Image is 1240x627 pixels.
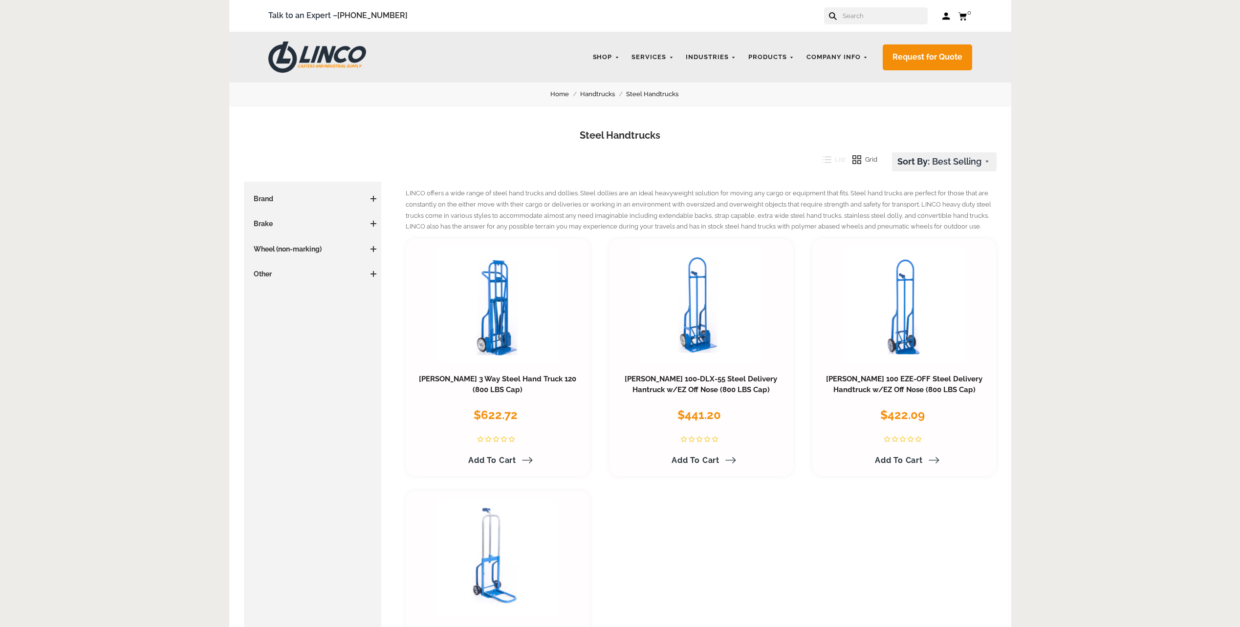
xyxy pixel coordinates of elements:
a: Add to Cart [462,452,533,469]
h3: Brand [249,194,377,204]
h1: Steel Handtrucks [244,128,997,143]
a: Industries [681,48,741,67]
a: Add to Cart [869,452,939,469]
p: LINCO offers a wide range of steel hand trucks and dollies. Steel dollies are an ideal heavyweigh... [406,188,997,232]
a: [PERSON_NAME] 3 Way Steel Hand Truck 120 (800 LBS Cap) [419,375,576,394]
input: Search [842,7,928,24]
h3: Brake [249,219,377,229]
a: Shop [588,48,625,67]
a: Home [550,89,580,100]
span: Add to Cart [875,456,923,465]
span: Add to Cart [468,456,516,465]
a: Request for Quote [883,44,972,70]
a: Services [627,48,678,67]
a: Company Info [802,48,873,67]
a: [PERSON_NAME] 100-DLX-55 Steel Delivery Hantruck w/EZ Off Nose (800 LBS Cap) [625,375,777,394]
span: Add to Cart [672,456,719,465]
a: Log in [942,11,951,21]
a: Steel Handtrucks [626,89,690,100]
a: Handtrucks [580,89,626,100]
a: [PERSON_NAME] 100 EZE-OFF Steel Delivery Handtruck w/EZ Off Nose (800 LBS Cap) [826,375,982,394]
h3: Wheel (non-marking) [249,244,377,254]
span: $441.20 [677,408,721,422]
button: Grid [845,152,877,167]
span: $422.09 [880,408,925,422]
img: LINCO CASTERS & INDUSTRIAL SUPPLY [268,42,366,73]
h3: Other [249,269,377,279]
button: List [815,152,846,167]
a: [PHONE_NUMBER] [337,11,408,20]
a: Products [743,48,799,67]
span: Talk to an Expert – [268,9,408,22]
a: 0 [958,10,972,22]
span: $622.72 [474,408,518,422]
a: Add to Cart [666,452,736,469]
span: 0 [967,9,971,16]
